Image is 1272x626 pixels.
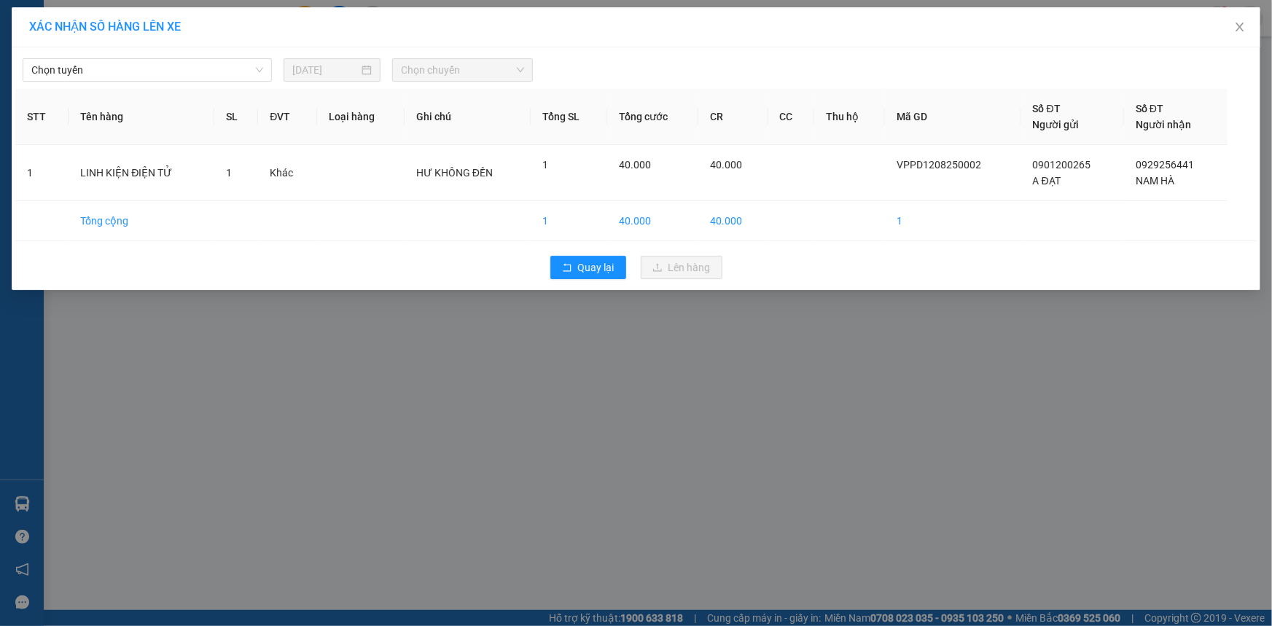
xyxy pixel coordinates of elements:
td: 1 [15,145,69,201]
td: 1 [531,201,607,241]
span: HƯ KHÔNG ĐỀN [416,167,493,179]
button: uploadLên hàng [641,256,722,279]
th: Tổng cước [607,89,698,145]
span: Người nhận [1136,119,1191,130]
th: Tên hàng [69,89,214,145]
span: 40.000 [619,159,651,171]
span: VPPD1208250002 [897,159,981,171]
span: Người gửi [1033,119,1080,130]
span: A ĐẠT [1033,175,1061,187]
span: rollback [562,262,572,274]
th: Ghi chú [405,89,531,145]
th: ĐVT [258,89,317,145]
span: Chọn chuyến [401,59,524,81]
th: Loại hàng [317,89,405,145]
td: 40.000 [607,201,698,241]
td: Tổng cộng [69,201,214,241]
span: Chọn tuyến [31,59,263,81]
th: CC [768,89,814,145]
th: CR [698,89,768,145]
span: Quay lại [578,259,614,275]
button: rollbackQuay lại [550,256,626,279]
input: 12/08/2025 [292,62,359,78]
span: Số ĐT [1136,103,1163,114]
th: Tổng SL [531,89,607,145]
span: XÁC NHẬN SỐ HÀNG LÊN XE [29,20,181,34]
b: GỬI : PV [GEOGRAPHIC_DATA] [18,106,217,154]
span: NAM HÀ [1136,175,1174,187]
img: logo.jpg [18,18,91,91]
li: [STREET_ADDRESS][PERSON_NAME]. [GEOGRAPHIC_DATA], Tỉnh [GEOGRAPHIC_DATA] [136,36,609,54]
th: Thu hộ [814,89,885,145]
td: Khác [258,145,317,201]
span: 1 [226,167,232,179]
th: STT [15,89,69,145]
th: Mã GD [885,89,1021,145]
td: LINH KIỆN ĐIỆN TỬ [69,145,214,201]
li: Hotline: 1900 8153 [136,54,609,72]
th: SL [214,89,259,145]
span: 0929256441 [1136,159,1194,171]
span: 0901200265 [1033,159,1091,171]
span: close [1234,21,1246,33]
button: Close [1220,7,1260,48]
span: 1 [542,159,548,171]
span: Số ĐT [1033,103,1061,114]
td: 40.000 [698,201,768,241]
td: 1 [885,201,1021,241]
span: 40.000 [710,159,742,171]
